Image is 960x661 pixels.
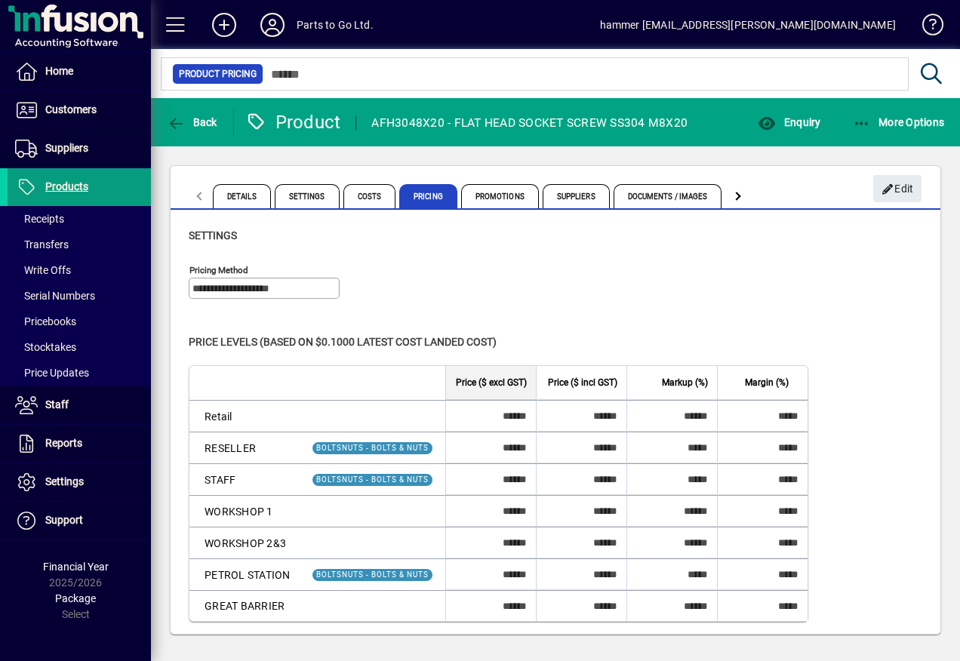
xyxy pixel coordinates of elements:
span: Pricebooks [15,315,76,327]
span: BOLTSNUTS - BOLTS & NUTS [316,570,429,579]
span: Price ($ excl GST) [456,374,527,391]
span: Back [167,116,217,128]
td: STAFF [189,463,300,495]
span: Documents / Images [614,184,722,208]
span: Markup (%) [662,374,708,391]
a: Write Offs [8,257,151,283]
app-page-header-button: Back [151,109,234,136]
span: Price ($ incl GST) [548,374,617,391]
a: Serial Numbers [8,283,151,309]
div: Parts to Go Ltd. [297,13,374,37]
a: Suppliers [8,130,151,168]
td: PETROL STATION [189,558,300,590]
button: Enquiry [754,109,824,136]
span: Edit [882,177,914,201]
span: Financial Year [43,561,109,573]
span: Stocktakes [15,341,76,353]
span: Price levels (based on $0.1000 Latest cost landed cost) [189,336,497,348]
button: Edit [873,175,922,202]
span: BOLTSNUTS - BOLTS & NUTS [316,444,429,452]
mat-label: Pricing method [189,265,248,275]
span: Customers [45,103,97,115]
span: Home [45,65,73,77]
span: Settings [189,229,237,241]
span: Costs [343,184,396,208]
a: Support [8,502,151,540]
span: Write Offs [15,264,71,276]
span: BOLTSNUTS - BOLTS & NUTS [316,475,429,484]
span: Price Updates [15,367,89,379]
span: Transfers [15,238,69,251]
span: Product Pricing [179,66,257,81]
a: Price Updates [8,360,151,386]
span: Receipts [15,213,64,225]
span: Settings [275,184,340,208]
span: Suppliers [45,142,88,154]
span: More Options [853,116,945,128]
div: hammer [EMAIL_ADDRESS][PERSON_NAME][DOMAIN_NAME] [600,13,896,37]
a: Staff [8,386,151,424]
span: Suppliers [543,184,610,208]
td: RESELLER [189,432,300,463]
span: Package [55,592,96,604]
span: Staff [45,398,69,410]
span: Details [213,184,271,208]
div: Product [245,110,341,134]
td: GREAT BARRIER [189,590,300,621]
a: Stocktakes [8,334,151,360]
button: Add [200,11,248,38]
td: WORKSHOP 1 [189,495,300,527]
span: Products [45,180,88,192]
td: Retail [189,400,300,432]
a: Settings [8,463,151,501]
button: Profile [248,11,297,38]
a: Pricebooks [8,309,151,334]
span: Reports [45,437,82,449]
span: Enquiry [758,116,820,128]
a: Transfers [8,232,151,257]
a: Receipts [8,206,151,232]
span: Support [45,514,83,526]
span: Settings [45,475,84,487]
div: AFH3048X20 - FLAT HEAD SOCKET SCREW SS304 M8X20 [371,111,688,135]
a: Reports [8,425,151,463]
a: Knowledge Base [911,3,941,52]
a: Home [8,53,151,91]
span: Promotions [461,184,539,208]
button: More Options [849,109,949,136]
span: Margin (%) [745,374,789,391]
button: Back [163,109,221,136]
td: WORKSHOP 2&3 [189,527,300,558]
a: Customers [8,91,151,129]
span: Serial Numbers [15,290,95,302]
span: Pricing [399,184,457,208]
